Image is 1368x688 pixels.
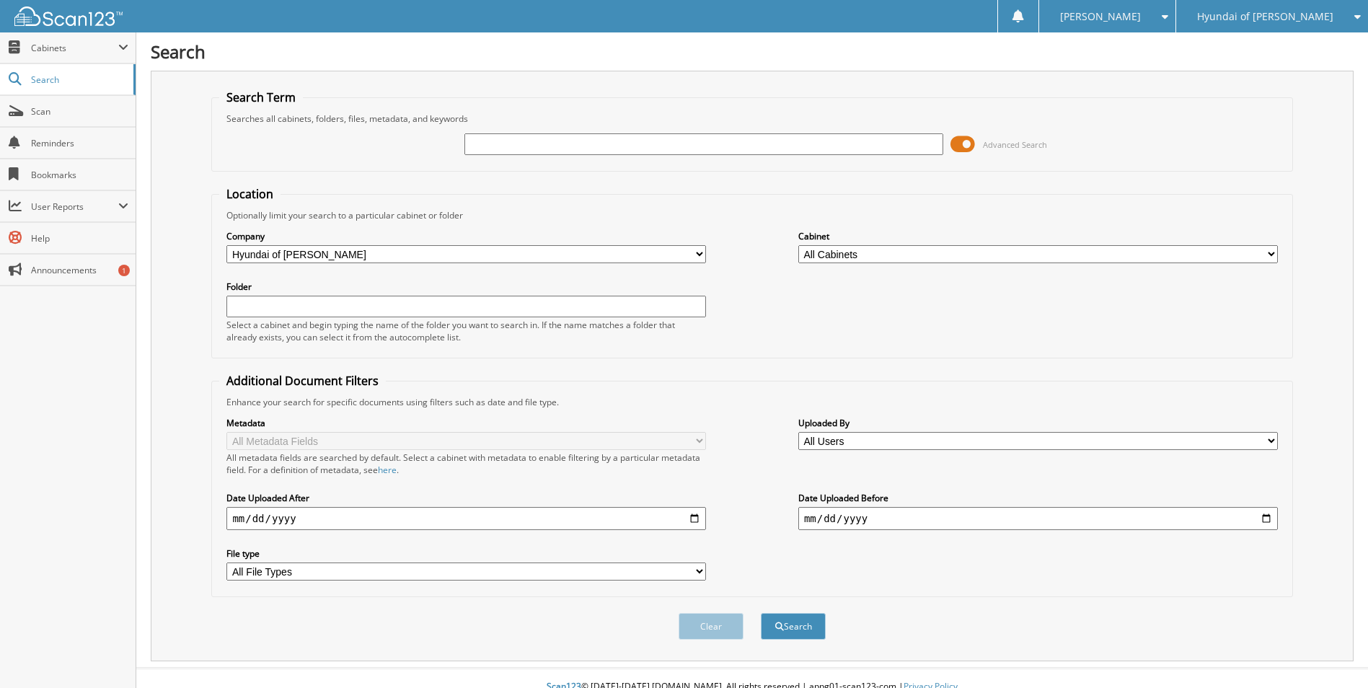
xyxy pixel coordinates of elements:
[226,451,706,476] div: All metadata fields are searched by default. Select a cabinet with metadata to enable filtering b...
[31,137,128,149] span: Reminders
[31,200,118,213] span: User Reports
[798,492,1278,504] label: Date Uploaded Before
[31,232,128,244] span: Help
[151,40,1354,63] h1: Search
[31,169,128,181] span: Bookmarks
[798,417,1278,429] label: Uploaded By
[226,319,706,343] div: Select a cabinet and begin typing the name of the folder you want to search in. If the name match...
[118,265,130,276] div: 1
[31,264,128,276] span: Announcements
[219,186,281,202] legend: Location
[219,113,1284,125] div: Searches all cabinets, folders, files, metadata, and keywords
[14,6,123,26] img: scan123-logo-white.svg
[226,417,706,429] label: Metadata
[761,613,826,640] button: Search
[226,281,706,293] label: Folder
[1060,12,1141,21] span: [PERSON_NAME]
[798,230,1278,242] label: Cabinet
[219,373,386,389] legend: Additional Document Filters
[378,464,397,476] a: here
[1197,12,1333,21] span: Hyundai of [PERSON_NAME]
[679,613,743,640] button: Clear
[31,105,128,118] span: Scan
[219,396,1284,408] div: Enhance your search for specific documents using filters such as date and file type.
[226,507,706,530] input: start
[798,507,1278,530] input: end
[219,89,303,105] legend: Search Term
[219,209,1284,221] div: Optionally limit your search to a particular cabinet or folder
[226,492,706,504] label: Date Uploaded After
[226,230,706,242] label: Company
[983,139,1047,150] span: Advanced Search
[31,74,126,86] span: Search
[31,42,118,54] span: Cabinets
[226,547,706,560] label: File type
